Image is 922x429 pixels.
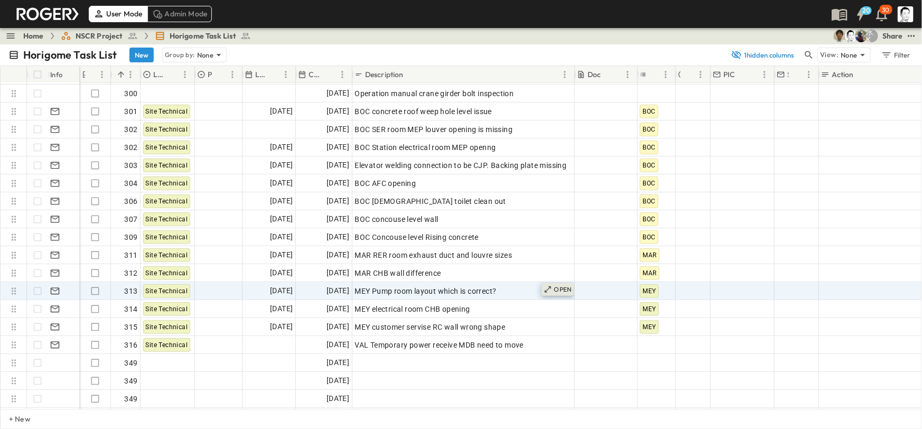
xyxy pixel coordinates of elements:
[179,68,191,81] button: Menu
[327,159,349,171] span: [DATE]
[146,126,188,133] span: Site Technical
[850,5,871,24] button: 20
[327,267,349,279] span: [DATE]
[355,286,496,296] span: MEY Pump room layout which is correct?
[882,31,903,41] div: Share
[327,285,349,297] span: [DATE]
[844,30,857,42] img: 堀米 康介(K.HORIGOME) (horigome@bcd.taisei.co.jp)
[324,69,336,80] button: Sort
[270,249,293,261] span: [DATE]
[642,144,655,151] span: BOC
[355,196,506,207] span: BOC [DEMOGRAPHIC_DATA] toilet clean out
[270,231,293,243] span: [DATE]
[365,69,404,80] p: Description
[355,178,416,189] span: BOC AFC opening
[737,69,749,80] button: Sort
[270,285,293,297] span: [DATE]
[146,234,188,241] span: Site Technical
[621,68,634,81] button: Menu
[642,287,656,295] span: MEY
[165,50,195,60] p: Group by:
[642,251,656,259] span: MAR
[642,108,655,115] span: BOC
[124,286,137,296] span: 313
[327,141,349,153] span: [DATE]
[863,6,871,15] h6: 20
[124,340,137,350] span: 316
[270,213,293,225] span: [DATE]
[146,162,188,169] span: Site Technical
[280,68,292,81] button: Menu
[124,268,137,278] span: 312
[758,68,771,81] button: Menu
[355,142,496,153] span: BOC Station electrical room MEP openng
[355,250,512,260] span: MAR RER room exhaust duct and louvre sizes
[147,6,212,22] div: Admin Mode
[327,87,349,99] span: [DATE]
[603,69,614,80] button: Sort
[146,323,188,331] span: Site Technical
[146,287,188,295] span: Site Technical
[197,50,214,60] p: None
[355,340,524,350] span: VAL Temporary power receive MDB need to move
[89,6,147,22] div: User Mode
[355,124,513,135] span: BOC SER room MEP louver opening is missing
[659,68,672,81] button: Menu
[832,69,854,80] p: Action
[48,66,80,83] div: Info
[146,216,188,223] span: Site Technical
[270,141,293,153] span: [DATE]
[834,30,846,42] img: 戸島 太一 (T.TOJIMA) (tzmtit00@pub.taisei.co.jp)
[327,195,349,207] span: [DATE]
[124,322,137,332] span: 315
[642,162,655,169] span: BOC
[309,69,322,80] p: Created
[554,285,572,294] p: OPEN
[268,69,280,80] button: Sort
[642,198,655,205] span: BOC
[327,357,349,369] span: [DATE]
[803,68,815,81] button: Menu
[336,68,349,81] button: Menu
[327,213,349,225] span: [DATE]
[215,69,226,80] button: Sort
[170,31,236,41] span: Horigome Task List
[23,31,44,41] a: Home
[355,88,514,99] span: Operation manual crane girder bolt inspection
[124,68,137,81] button: Menu
[23,31,257,41] nav: breadcrumbs
[327,123,349,135] span: [DATE]
[124,178,137,189] span: 304
[642,126,655,133] span: BOC
[327,105,349,117] span: [DATE]
[724,48,800,62] button: 1hidden columns
[124,214,137,225] span: 307
[124,88,137,99] span: 300
[146,269,188,277] span: Site Technical
[642,269,656,277] span: MAR
[355,232,479,243] span: BOC Concouse level Rising concrete
[355,268,441,278] span: MAR CHB wall difference
[327,339,349,351] span: [DATE]
[153,69,165,80] p: Log
[124,124,137,135] span: 302
[787,69,789,80] p: Subcon
[270,159,293,171] span: [DATE]
[124,250,137,260] span: 311
[355,322,505,332] span: MEY customer servise RC wall wrong shape
[129,48,154,62] button: New
[855,30,868,42] img: Joshua Whisenant (josh@tryroger.com)
[146,108,188,115] span: Site Technical
[355,304,470,314] span: MEY electrical room CHB opening
[124,376,137,386] span: 349
[270,177,293,189] span: [DATE]
[820,49,839,61] p: View:
[841,50,858,60] p: None
[115,69,127,80] button: Sort
[76,31,123,41] span: NSCR Project
[226,68,239,81] button: Menu
[694,68,707,81] button: Menu
[270,195,293,207] span: [DATE]
[208,69,212,80] p: Priority
[155,31,251,41] a: Horigome Task List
